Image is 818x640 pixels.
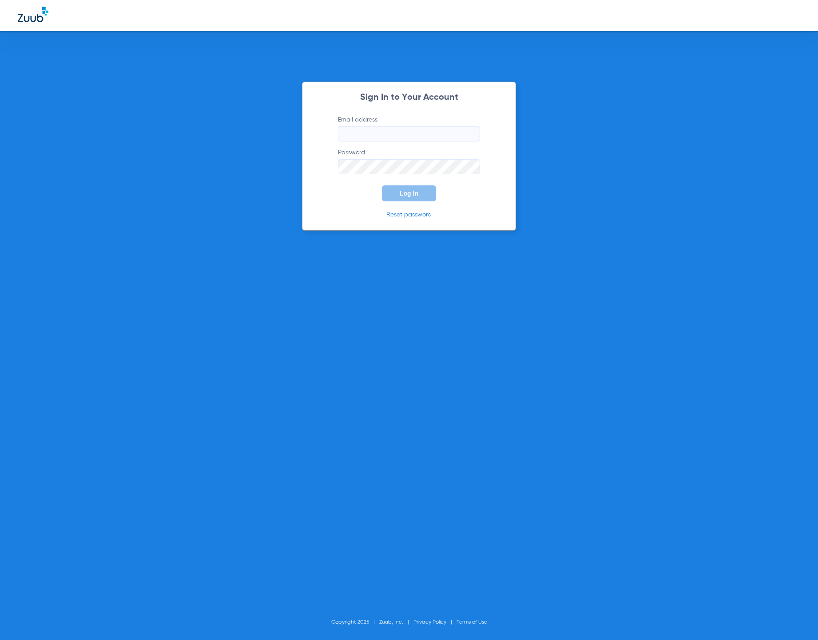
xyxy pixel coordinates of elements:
[379,618,413,627] li: Zuub, Inc.
[386,212,432,218] a: Reset password
[413,620,446,625] a: Privacy Policy
[400,190,418,197] span: Log In
[331,618,379,627] li: Copyright 2025
[338,148,480,174] label: Password
[382,185,436,201] button: Log In
[338,115,480,141] label: Email address
[18,7,48,22] img: Zuub Logo
[325,93,493,102] h2: Sign In to Your Account
[457,620,487,625] a: Terms of Use
[774,597,818,640] iframe: Chat Widget
[338,126,480,141] input: Email address
[338,159,480,174] input: Password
